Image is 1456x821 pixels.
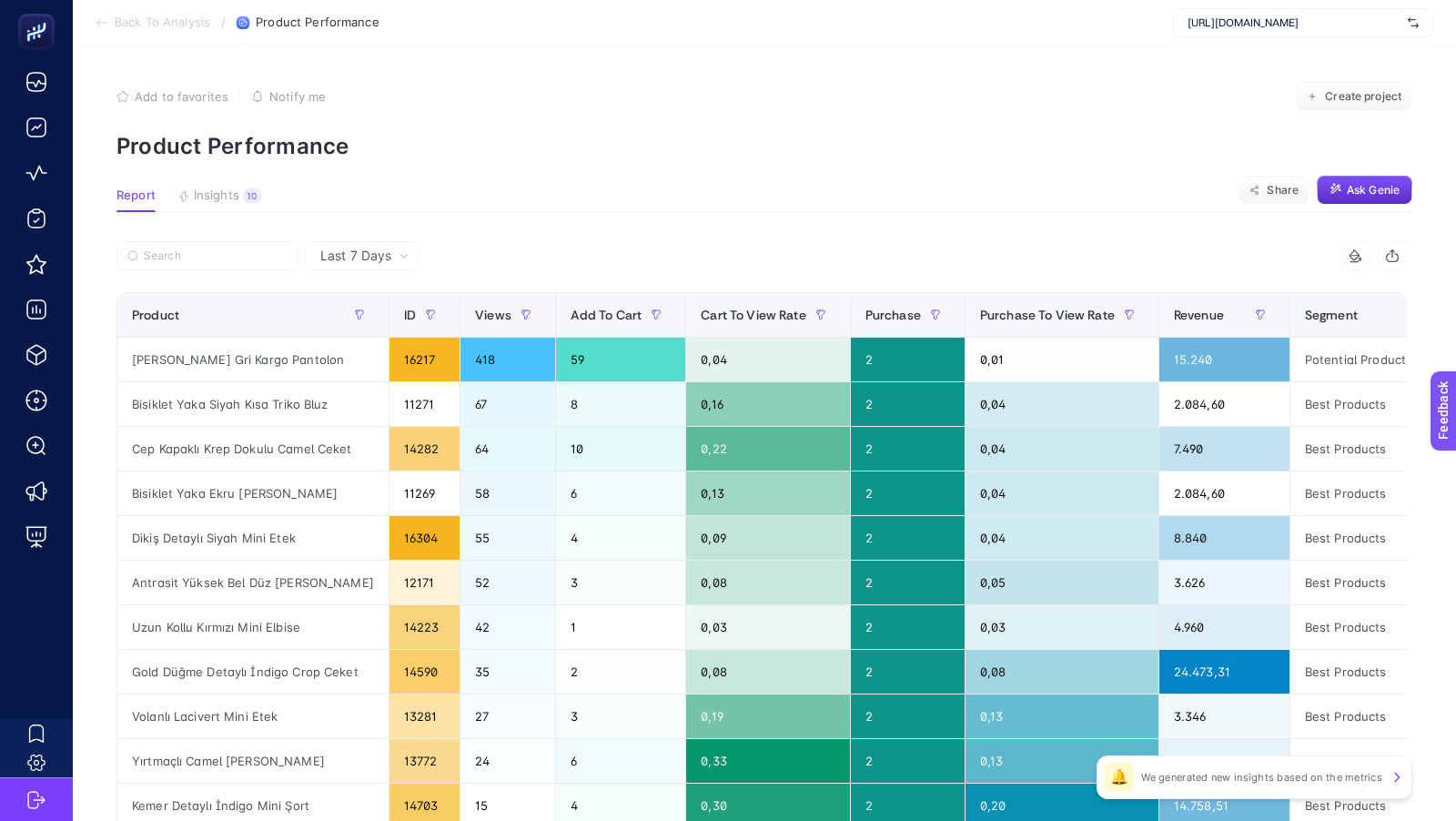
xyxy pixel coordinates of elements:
[320,247,391,265] span: Last 7 Days
[460,427,555,471] div: 64
[571,308,642,322] span: Add To Cart
[460,382,555,426] div: 67
[117,516,389,560] div: Dikiş Detaylı Siyah Mini Etek
[851,516,965,560] div: 2
[1159,739,1289,783] div: 4.490
[966,605,1158,649] div: 0,03
[475,308,511,322] span: Views
[686,427,849,471] div: 0,22
[1105,763,1134,792] div: 🔔
[1141,770,1382,785] p: We generated new insights based on the metrics
[686,471,849,515] div: 0,13
[851,561,965,604] div: 2
[1267,183,1299,198] span: Share
[117,694,389,738] div: Volanlı Lacivert Mini Etek
[556,605,686,649] div: 1
[243,188,261,203] div: 10
[144,249,288,263] input: Search
[1159,605,1289,649] div: 4.960
[1296,82,1412,111] button: Create project
[1408,14,1419,32] img: svg%3e
[460,471,555,515] div: 58
[1159,694,1289,738] div: 3.346
[256,15,379,30] span: Product Performance
[1159,427,1289,471] div: 7.490
[851,739,965,783] div: 2
[966,427,1158,471] div: 0,04
[117,650,389,694] div: Gold Düğme Detaylı İndigo Crop Ceket
[556,561,686,604] div: 3
[460,694,555,738] div: 27
[1305,308,1358,322] span: Segment
[132,308,179,322] span: Product
[116,188,156,203] span: Report
[460,516,555,560] div: 55
[117,382,389,426] div: Bisiklet Yaka Siyah Kısa Triko Bluz
[389,516,460,560] div: 16304
[966,561,1158,604] div: 0,05
[221,15,226,29] span: /
[966,516,1158,560] div: 0,04
[11,5,69,20] span: Feedback
[966,338,1158,381] div: 0,01
[966,739,1158,783] div: 0,13
[1174,308,1224,322] span: Revenue
[556,471,686,515] div: 6
[851,338,965,381] div: 2
[1159,338,1289,381] div: 15.240
[460,338,555,381] div: 418
[686,516,849,560] div: 0,09
[556,650,686,694] div: 2
[966,382,1158,426] div: 0,04
[980,308,1115,322] span: Purchase To View Rate
[117,338,389,381] div: [PERSON_NAME] Gri Kargo Pantolon
[686,338,849,381] div: 0,04
[966,471,1158,515] div: 0,04
[556,382,686,426] div: 8
[556,694,686,738] div: 3
[1159,516,1289,560] div: 8.840
[1159,561,1289,604] div: 3.626
[135,89,228,104] span: Add to favorites
[556,338,686,381] div: 59
[851,382,965,426] div: 2
[556,516,686,560] div: 4
[460,650,555,694] div: 35
[194,188,239,203] span: Insights
[389,471,460,515] div: 11269
[389,338,460,381] div: 16217
[1347,183,1400,198] span: Ask Genie
[851,471,965,515] div: 2
[686,739,849,783] div: 0,33
[1159,650,1289,694] div: 24.473,31
[1159,382,1289,426] div: 2.084,60
[115,15,210,30] span: Back To Analysis
[1188,15,1400,30] span: [URL][DOMAIN_NAME]
[460,739,555,783] div: 24
[851,605,965,649] div: 2
[389,561,460,604] div: 12171
[686,561,849,604] div: 0,08
[701,308,805,322] span: Cart To View Rate
[117,561,389,604] div: Antrasit Yüksek Bel Düz [PERSON_NAME]
[686,382,849,426] div: 0,16
[269,89,326,104] span: Notify me
[460,605,555,649] div: 42
[389,382,460,426] div: 11271
[116,133,1412,159] p: Product Performance
[389,650,460,694] div: 14590
[404,308,416,322] span: ID
[251,89,326,104] button: Notify me
[460,561,555,604] div: 52
[556,739,686,783] div: 6
[389,739,460,783] div: 13772
[1317,176,1412,205] button: Ask Genie
[851,427,965,471] div: 2
[117,605,389,649] div: Uzun Kollu Kırmızı Mini Elbise
[1239,176,1309,205] button: Share
[966,650,1158,694] div: 0,08
[1325,89,1401,104] span: Create project
[389,694,460,738] div: 13281
[851,694,965,738] div: 2
[686,605,849,649] div: 0,03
